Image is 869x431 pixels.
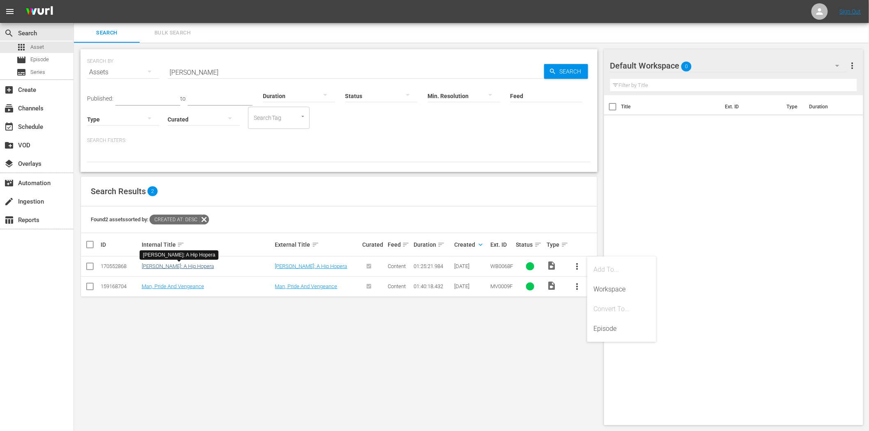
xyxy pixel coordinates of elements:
[388,283,406,289] span: Content
[177,241,184,248] span: sort
[388,240,411,250] div: Feed
[594,299,650,319] div: Convert To...
[5,7,15,16] span: menu
[455,263,488,269] div: [DATE]
[4,85,14,95] span: Create
[572,261,582,271] span: more_vert
[477,241,484,248] span: keyboard_arrow_down
[149,215,199,225] span: Created At: desc
[4,197,14,206] span: Ingestion
[143,252,215,259] div: [PERSON_NAME]: A Hip Hopera
[16,55,26,65] span: Episode
[101,263,139,269] div: 170552868
[621,95,720,118] th: Title
[30,43,44,51] span: Asset
[455,240,488,250] div: Created
[568,257,587,276] button: more_vert
[547,240,565,250] div: Type
[180,95,186,102] span: to
[4,122,14,132] span: Schedule
[547,261,557,271] span: Video
[142,283,204,289] a: Man, Pride And Vengeance
[414,240,452,250] div: Duration
[414,263,452,269] div: 01:25:21.984
[388,263,406,269] span: Content
[594,280,650,299] div: Workspace
[362,241,385,248] div: Curated
[91,186,146,196] span: Search Results
[561,241,568,248] span: sort
[30,68,45,76] span: Series
[437,241,445,248] span: sort
[720,95,782,118] th: Ext. ID
[534,241,542,248] span: sort
[30,55,49,64] span: Episode
[101,283,139,289] div: 159168704
[145,28,200,38] span: Bulk Search
[610,54,848,77] div: Default Workspace
[87,137,591,144] p: Search Filters:
[4,103,14,113] span: Channels
[4,28,14,38] span: Search
[556,64,588,79] span: Search
[142,263,214,269] a: [PERSON_NAME]: A Hip Hopera
[594,319,650,339] div: Episode
[87,61,159,84] div: Assets
[847,61,857,71] span: more_vert
[516,240,545,250] div: Status
[490,241,513,248] div: Ext. ID
[4,140,14,150] span: VOD
[594,260,650,280] div: Add To...
[402,241,409,248] span: sort
[681,58,692,75] span: 0
[414,283,452,289] div: 01:40:18.432
[4,159,14,169] span: Overlays
[275,283,338,289] a: Man, Pride And Vengeance
[782,95,804,118] th: Type
[79,28,135,38] span: Search
[16,42,26,52] span: Asset
[4,215,14,225] span: Reports
[847,56,857,76] button: more_vert
[91,216,209,222] span: Found 2 assets sorted by:
[299,112,307,120] button: Open
[490,283,513,289] span: MV0009F
[16,67,26,77] span: Series
[804,95,853,118] th: Duration
[142,240,273,250] div: Internal Title
[840,8,861,15] a: Sign Out
[20,2,59,21] img: ans4CAIJ8jUAAAAAAAAAAAAAAAAAAAAAAAAgQb4GAAAAAAAAAAAAAAAAAAAAAAAAJMjXAAAAAAAAAAAAAAAAAAAAAAAAgAT5G...
[147,186,158,196] span: 2
[490,263,513,269] span: WB0068F
[544,64,588,79] button: Search
[275,240,360,250] div: External Title
[101,241,139,248] div: ID
[455,283,488,289] div: [DATE]
[87,95,113,102] span: Published:
[4,178,14,188] span: Automation
[547,281,557,291] span: video_file
[275,263,347,269] a: [PERSON_NAME]: A Hip Hopera
[312,241,319,248] span: sort
[572,282,582,291] span: more_vert
[568,277,587,296] button: more_vert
